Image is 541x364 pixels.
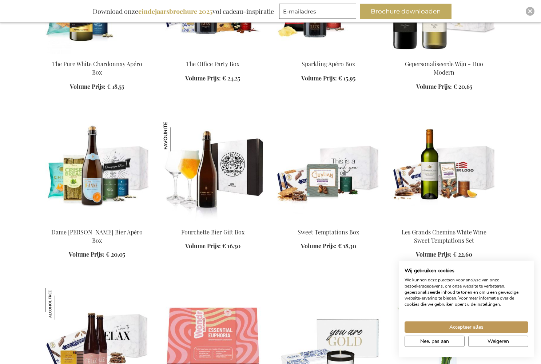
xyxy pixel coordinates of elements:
p: We kunnen deze plaatsen voor analyse van onze bezoekersgegevens, om onze website te verbeteren, g... [405,277,528,308]
span: Accepteer alles [449,323,484,331]
a: Volume Prijs: € 16,30 [185,242,240,250]
span: Volume Prijs: [69,250,104,258]
img: Sweet Temptations Box [277,120,381,222]
input: E-mailadres [279,4,356,19]
img: Best Of Belgian Indulgence Set 0% [45,288,76,320]
span: Volume Prijs: [301,74,337,82]
a: The Pure White Chardonnay Apéro Box [52,60,142,76]
a: Fourchette Bier Gift Box [181,228,244,236]
span: € 20,65 [453,83,472,90]
span: € 18,30 [338,242,356,250]
a: Les Grands Chemins White Wine Sweet Temptations Set [402,228,486,244]
span: Weigeren [488,337,509,345]
a: Sweet Temptations Box [277,219,381,226]
a: Volume Prijs: € 15,95 [301,74,355,83]
span: Volume Prijs: [416,250,452,258]
span: € 18,55 [107,83,124,90]
span: Volume Prijs: [301,242,337,250]
img: Dame Jeanne Champagne Beer Apéro Box [45,120,149,222]
span: Volume Prijs: [70,83,106,90]
span: Nee, pas aan [420,337,449,345]
a: Volume Prijs: € 22,60 [416,250,472,259]
div: Download onze vol cadeau-inspiratie [89,4,277,19]
a: Volume Prijs: € 20,65 [416,83,472,91]
span: Volume Prijs: [416,83,452,90]
img: Fourchette Bier Gift Box [161,120,192,151]
button: Brochure downloaden [360,4,452,19]
b: eindejaarsbrochure 2025 [138,7,212,16]
span: Volume Prijs: [185,242,221,250]
a: Fourchette Beer Gift Box Fourchette Bier Gift Box [161,219,265,226]
span: € 22,60 [453,250,472,258]
a: Dame Jeanne Champagne Beer Apéro Box [45,219,149,226]
a: The Pure White Chardonnay Apéro Box [45,51,149,58]
img: Fourchette Beer Gift Box [161,120,265,222]
img: Les Grands Chemins White Wine Sweet [392,120,496,222]
div: Close [526,7,534,16]
a: Gepersonaliseerde Wijn - Duo Modern [392,51,496,58]
span: € 20,05 [106,250,125,258]
img: Close [528,9,532,13]
button: Accepteer alle cookies [405,321,528,333]
a: Sweet Temptations Box [298,228,359,236]
button: Alle cookies weigeren [468,336,528,347]
a: Dame [PERSON_NAME] Bier Apéro Box [51,228,143,244]
button: Pas cookie voorkeuren aan [405,336,465,347]
h2: Wij gebruiken cookies [405,268,528,274]
a: Sparkling Apero Box [277,51,381,58]
a: Volume Prijs: € 18,55 [70,83,124,91]
a: Volume Prijs: € 18,30 [301,242,356,250]
form: marketing offers and promotions [279,4,358,21]
a: Les Grands Chemins White Wine Sweet [392,219,496,226]
span: € 16,30 [222,242,240,250]
a: Gepersonaliseerde Wijn - Duo Modern [405,60,483,76]
a: Sparkling Apéro Box [302,60,355,68]
a: Volume Prijs: € 20,05 [69,250,125,259]
span: € 15,95 [338,74,355,82]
